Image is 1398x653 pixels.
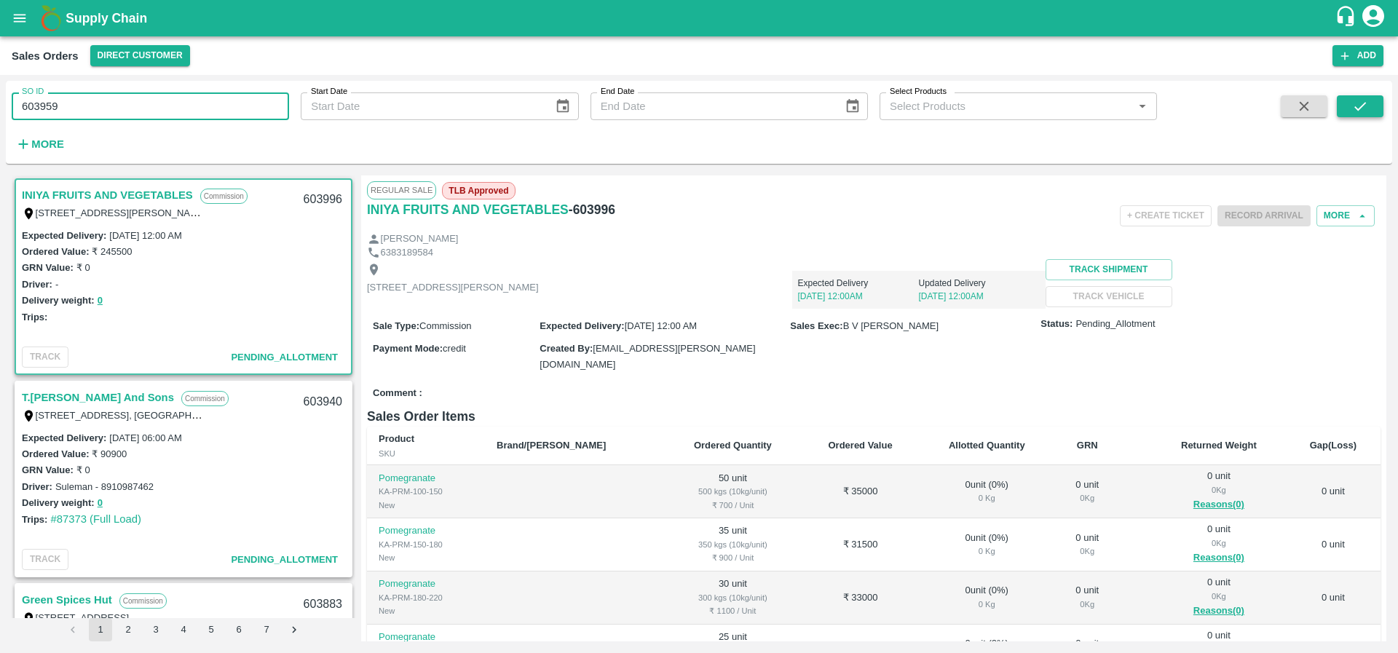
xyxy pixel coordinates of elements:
div: 0 unit [1066,531,1109,558]
div: ₹ 700 / Unit [676,499,789,512]
h6: INIYA FRUITS AND VEGETABLES [367,199,569,220]
b: Product [379,433,414,444]
p: Commission [119,593,167,609]
button: Reasons(0) [1164,496,1274,513]
label: [STREET_ADDRESS] [36,612,130,623]
label: GRN Value: [22,262,74,273]
button: Choose date [839,92,866,120]
strong: More [31,138,64,150]
button: Reasons(0) [1164,550,1274,566]
div: 0 unit [1164,470,1274,513]
span: TLB Approved [442,182,515,199]
span: Pending_Allotment [231,352,338,363]
label: Expected Delivery : [22,230,106,241]
div: 300 kgs (10kg/unit) [676,591,789,604]
span: Regular Sale [367,181,436,199]
div: 0 unit [1066,584,1109,611]
label: Sale Type : [373,320,419,331]
button: Go to page 7 [255,618,278,641]
input: End Date [591,92,833,120]
div: 0 Kg [931,545,1043,558]
span: B V [PERSON_NAME] [843,320,939,331]
b: Supply Chain [66,11,147,25]
td: 0 unit [1286,465,1381,518]
div: New [379,499,473,512]
div: 0 Kg [1164,590,1274,603]
p: [STREET_ADDRESS][PERSON_NAME] [367,281,539,295]
label: Expected Delivery : [540,320,624,331]
div: 603940 [295,385,351,419]
label: Driver: [22,279,52,290]
label: Suleman - 8910987462 [55,481,154,492]
p: Expected Delivery [798,277,919,290]
div: 0 Kg [931,491,1043,504]
label: Sales Exec : [790,320,842,331]
label: [STREET_ADDRESS], [GEOGRAPHIC_DATA], [GEOGRAPHIC_DATA], 221007, [GEOGRAPHIC_DATA] [36,409,478,421]
label: [DATE] 12:00 AM [109,230,181,241]
div: 0 Kg [931,598,1043,611]
td: 50 unit [664,465,801,518]
label: Expected Delivery : [22,432,106,443]
div: 0 unit [1164,523,1274,566]
button: Go to next page [283,618,306,641]
button: open drawer [3,1,36,35]
label: ₹ 90900 [92,448,127,459]
p: Pomegranate [379,524,473,538]
button: 0 [98,293,103,309]
label: Payment Mode : [373,343,443,354]
h6: Sales Order Items [367,406,1381,427]
p: [PERSON_NAME] [381,232,459,246]
label: Status: [1040,317,1073,331]
div: 0 Kg [1164,537,1274,550]
button: Open [1133,97,1152,116]
a: #87373 (Full Load) [50,513,141,525]
p: Pomegranate [379,472,473,486]
td: ₹ 35000 [801,465,919,518]
label: [STREET_ADDRESS][PERSON_NAME] [36,207,208,218]
button: Go to page 3 [144,618,167,641]
h6: - 603996 [569,199,615,220]
button: Go to page 5 [200,618,223,641]
label: [DATE] 06:00 AM [109,432,181,443]
div: KA-PRM-180-220 [379,591,473,604]
div: 0 unit ( 0 %) [931,531,1043,558]
button: Go to page 2 [116,618,140,641]
div: 0 unit ( 0 %) [931,584,1043,611]
td: ₹ 31500 [801,518,919,571]
span: credit [443,343,466,354]
b: Allotted Quantity [949,440,1025,451]
div: 0 unit [1164,576,1274,620]
label: Created By : [540,343,593,354]
span: [EMAIL_ADDRESS][PERSON_NAME][DOMAIN_NAME] [540,343,755,370]
img: logo [36,4,66,33]
button: More [12,132,68,157]
div: 0 unit [1066,478,1109,505]
b: Gap(Loss) [1310,440,1356,451]
div: 603996 [295,183,351,217]
button: Track Shipment [1046,259,1172,280]
a: Supply Chain [66,8,1335,28]
b: Brand/[PERSON_NAME] [497,440,606,451]
b: Ordered Quantity [694,440,772,451]
div: 500 kgs (10kg/unit) [676,485,789,498]
span: Please dispatch the trip before ending [1217,209,1311,221]
button: Reasons(0) [1164,603,1274,620]
button: page 1 [89,618,112,641]
button: Select DC [90,45,190,66]
div: customer-support [1335,5,1360,31]
label: ₹ 0 [76,464,90,475]
b: GRN [1077,440,1098,451]
input: Select Products [884,97,1129,116]
label: Comment : [373,387,422,400]
input: Enter SO ID [12,92,289,120]
label: ₹ 245500 [92,246,132,257]
button: 0 [98,495,103,512]
a: Green Spices Hut [22,590,112,609]
p: Commission [181,391,229,406]
label: Select Products [890,86,947,98]
button: Go to page 4 [172,618,195,641]
td: 30 unit [664,571,801,625]
label: - [55,279,58,290]
p: Pomegranate [379,630,473,644]
div: New [379,604,473,617]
